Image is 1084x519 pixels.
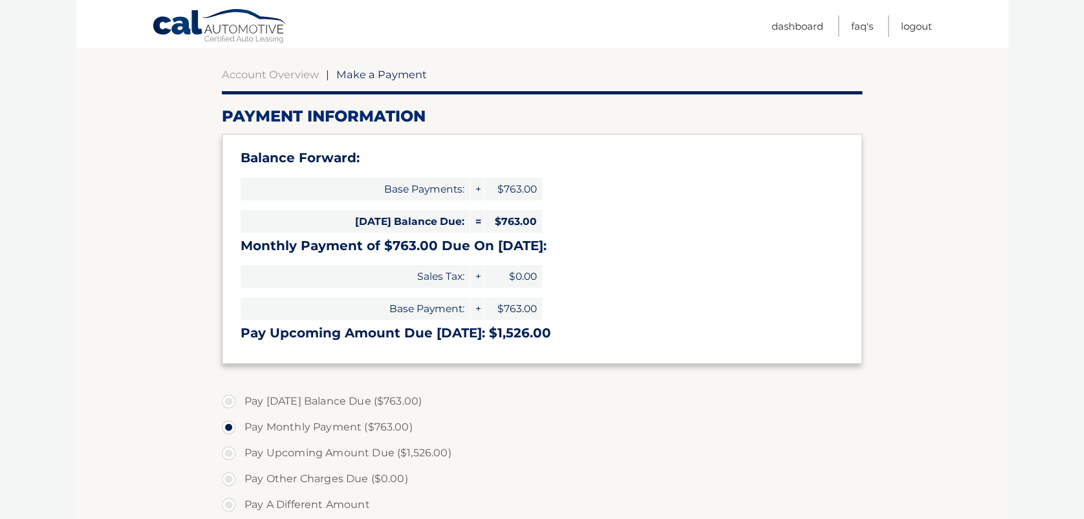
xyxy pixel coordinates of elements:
[222,68,319,81] a: Account Overview
[241,210,470,233] span: [DATE] Balance Due:
[222,414,862,440] label: Pay Monthly Payment ($763.00)
[851,16,873,37] a: FAQ's
[326,68,329,81] span: |
[222,492,862,518] label: Pay A Different Amount
[241,265,470,288] span: Sales Tax:
[241,150,843,166] h3: Balance Forward:
[470,297,483,320] span: +
[222,107,862,126] h2: Payment Information
[152,8,288,46] a: Cal Automotive
[484,210,542,233] span: $763.00
[241,297,470,320] span: Base Payment:
[241,325,843,341] h3: Pay Upcoming Amount Due [DATE]: $1,526.00
[901,16,932,37] a: Logout
[484,297,542,320] span: $763.00
[222,388,862,414] label: Pay [DATE] Balance Due ($763.00)
[470,210,483,233] span: =
[336,68,427,81] span: Make a Payment
[484,265,542,288] span: $0.00
[484,178,542,200] span: $763.00
[470,265,483,288] span: +
[222,466,862,492] label: Pay Other Charges Due ($0.00)
[241,238,843,254] h3: Monthly Payment of $763.00 Due On [DATE]:
[241,178,470,200] span: Base Payments:
[222,440,862,466] label: Pay Upcoming Amount Due ($1,526.00)
[772,16,823,37] a: Dashboard
[470,178,483,200] span: +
